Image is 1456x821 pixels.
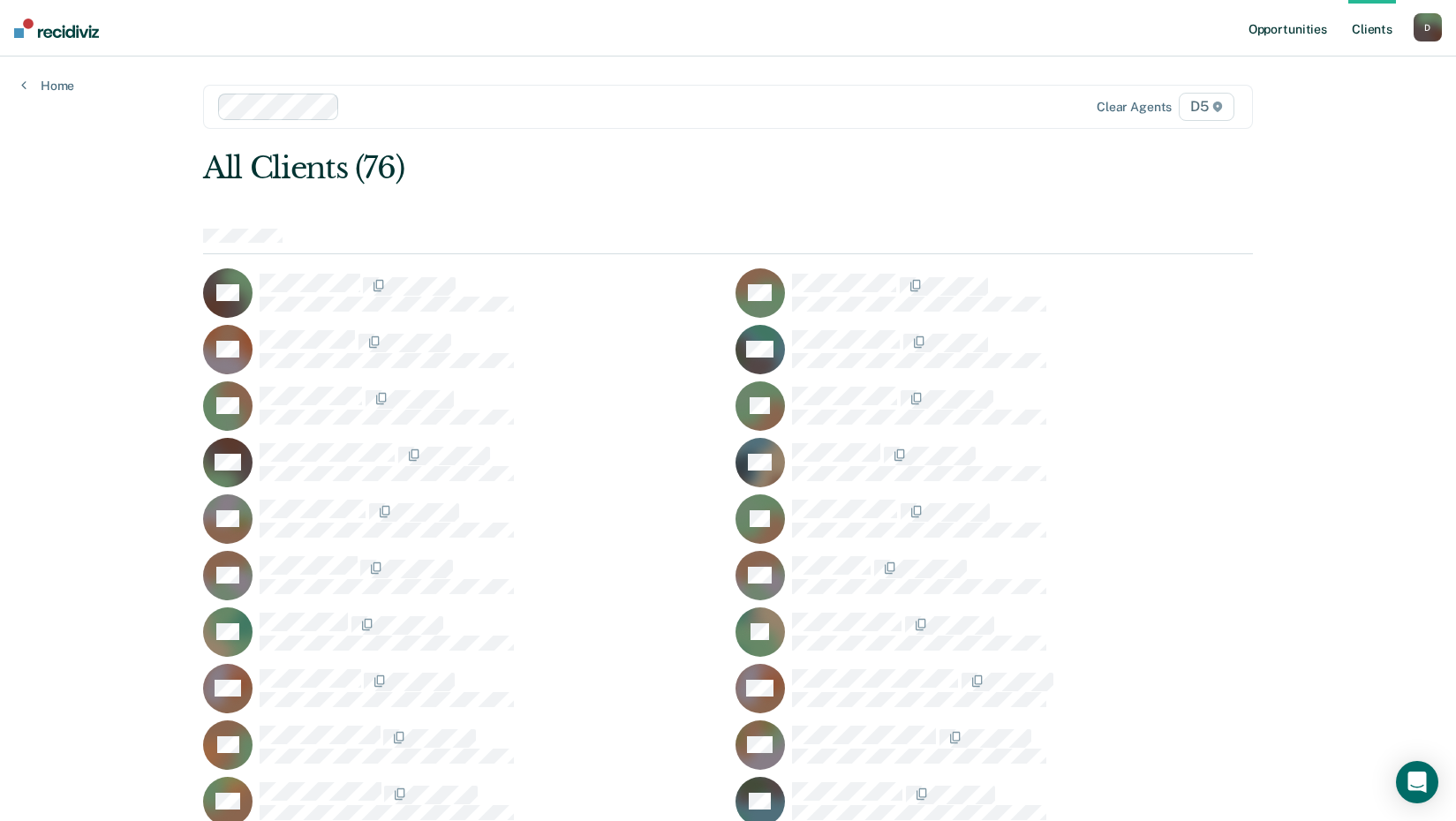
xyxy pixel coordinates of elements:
[14,19,99,38] img: Recidiviz
[21,78,74,94] a: Home
[1396,761,1438,803] div: Open Intercom Messenger
[1179,93,1234,121] span: D5
[1097,100,1172,115] div: Clear agents
[203,150,1043,186] div: All Clients (76)
[1414,13,1442,41] button: D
